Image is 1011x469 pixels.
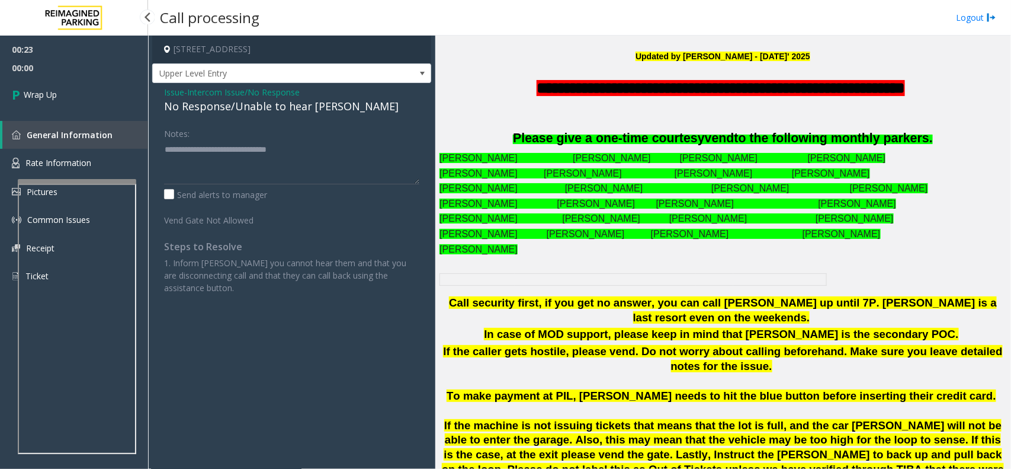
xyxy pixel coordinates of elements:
span: Intercom Issue/No Response [187,86,300,98]
b: In case of MOD support, please keep in mind that [PERSON_NAME] is the secondary POC. [484,328,958,340]
span: [PERSON_NAME] [PERSON_NAME] [PERSON_NAME] [PERSON_NAME] [439,153,885,163]
span: General Information [27,129,113,141]
span: To make payment at PIL, [PERSON_NAME] needs to hit the blue button before inserting their credit ... [447,390,996,402]
label: Vend Gate Not Allowed [161,210,270,226]
span: [PERSON_NAME] [PERSON_NAME] [PERSON_NAME] [PERSON_NAME] [439,213,893,224]
span: Rate Information [25,157,91,168]
p: 1. Inform [PERSON_NAME] you cannot hear them and that you are disconnecting call and that they ca... [164,257,419,294]
font: Updated by [PERSON_NAME] - [DATE]' 2025 [636,52,810,61]
h4: Steps to Resolve [164,241,419,253]
span: [PERSON_NAME] [PERSON_NAME] [PERSON_NAME] [PERSON_NAME] [439,183,927,193]
label: Notes: [164,123,190,140]
span: - [184,87,300,98]
a: General Information [2,121,148,149]
span: to the following monthly parkers. [734,131,933,145]
img: logout [987,11,996,24]
img: 'icon' [12,271,20,282]
img: 'icon' [12,215,21,225]
span: Issue [164,86,184,98]
a: Logout [956,11,996,24]
span: vend [705,131,734,145]
img: 'icon' [12,158,20,168]
label: Send alerts to manager [164,189,267,201]
span: If the caller gets hostile, please vend. Do not worry about calling beforehand. Make sure you lea... [443,345,1002,372]
span: Call security first, if you get no answer, you can call [PERSON_NAME] up until 7P. [PERSON_NAME] ... [449,296,997,324]
span: [PERSON_NAME] [PERSON_NAME] [PERSON_NAME] [PERSON_NAME] [439,168,869,178]
h3: Call processing [154,3,265,32]
img: 'icon' [12,244,20,252]
span: Please give a one-time courtesy [513,131,705,145]
span: Upper Level Entry [153,64,375,83]
span: [PERSON_NAME] [PERSON_NAME] [PERSON_NAME] [PERSON_NAME] [439,199,896,209]
h4: [STREET_ADDRESS] [152,36,431,63]
img: 'icon' [12,188,21,196]
img: 'icon' [12,130,21,139]
span: [PERSON_NAME] [PERSON_NAME] [PERSON_NAME] [PERSON_NAME] [439,229,880,239]
span: [PERSON_NAME] [439,244,518,254]
div: No Response/Unable to hear [PERSON_NAME] [164,98,419,114]
span: Wrap Up [24,88,57,101]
